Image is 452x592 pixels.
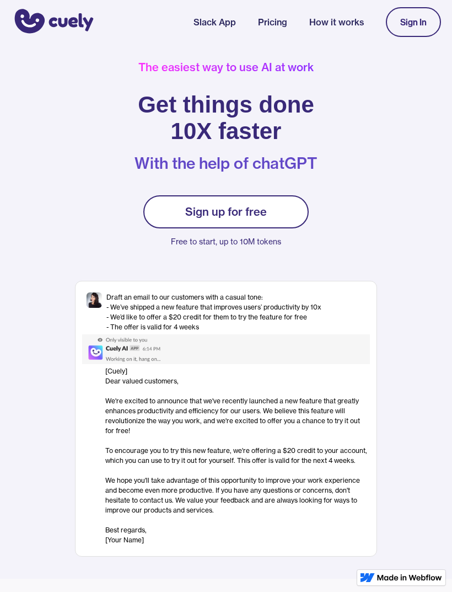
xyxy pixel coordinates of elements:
a: Sign up for free [143,195,309,228]
a: home [11,7,94,37]
a: Slack App [193,15,236,29]
div: The easiest way to use AI at work [138,61,314,74]
h1: Get things done 10X faster [138,92,314,145]
img: Made in Webflow [377,574,442,581]
div: Sign up for free [185,205,267,218]
p: With the help of chatGPT [134,154,318,172]
a: How it works [309,15,364,29]
a: Pricing [258,15,287,29]
p: Free to start, up to 10M tokens [143,234,309,249]
div: [Cuely] Dear valued customers, ‍ We're excited to announce that we've recently launched a new fea... [105,366,370,545]
div: Sign In [400,17,427,27]
a: Sign In [386,7,441,37]
div: Draft an email to our customers with a casual tone: - We’ve shipped a new feature that improves u... [106,292,321,332]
